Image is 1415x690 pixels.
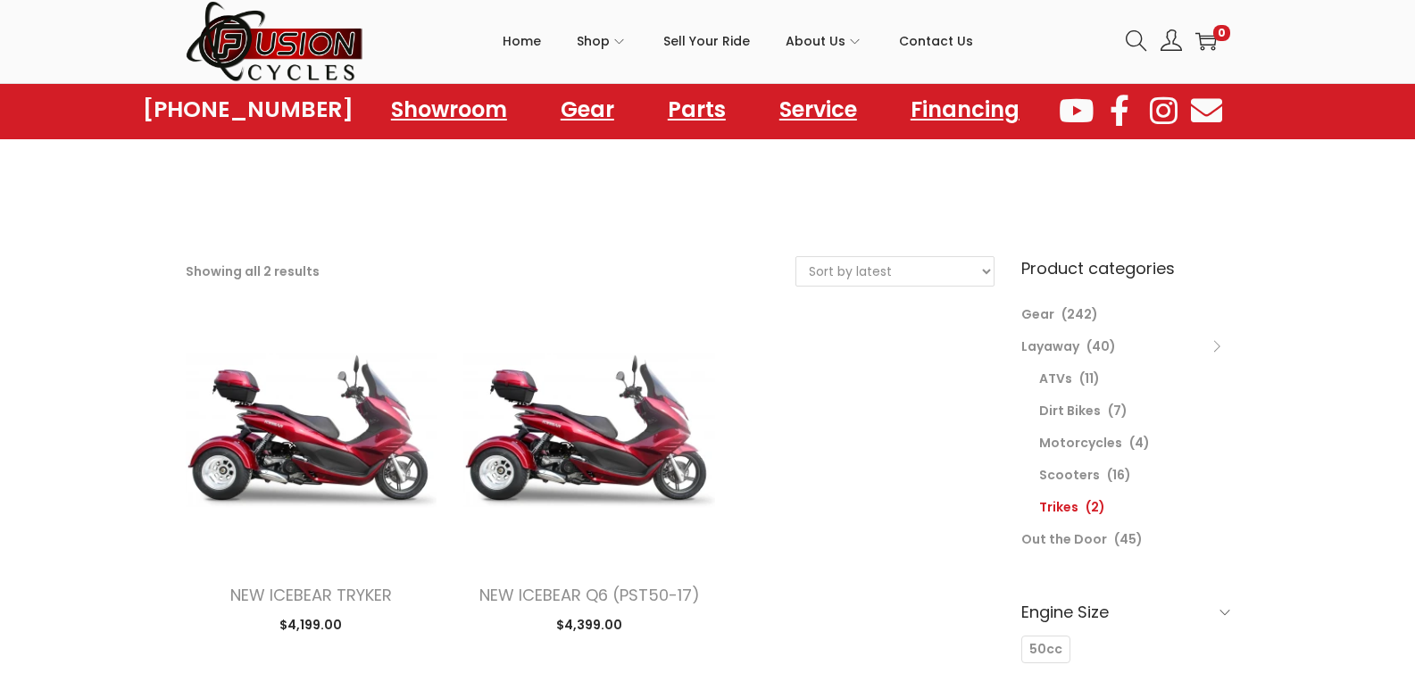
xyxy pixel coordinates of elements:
a: About Us [786,1,863,81]
a: Shop [577,1,628,81]
span: (7) [1108,402,1128,420]
nav: Menu [373,89,1037,130]
span: Contact Us [899,19,973,63]
span: Home [503,19,541,63]
a: Financing [893,89,1037,130]
a: Sell Your Ride [663,1,750,81]
span: (45) [1114,530,1143,548]
span: (16) [1107,466,1131,484]
a: ATVs [1039,370,1072,387]
span: Sell Your Ride [663,19,750,63]
p: Showing all 2 results [186,259,320,284]
a: Service [762,89,875,130]
span: About Us [786,19,845,63]
a: Gear [543,89,632,130]
a: NEW ICEBEAR TRYKER [230,584,392,606]
span: (242) [1061,305,1098,323]
span: 50cc [1029,640,1062,659]
span: (2) [1086,498,1105,516]
a: NEW ICEBEAR Q6 (PST50-17) [479,584,700,606]
a: Home [503,1,541,81]
span: $ [556,616,564,634]
span: 4,199.00 [279,616,342,634]
select: Shop order [796,257,994,286]
span: (40) [1086,337,1116,355]
a: Showroom [373,89,525,130]
nav: Primary navigation [364,1,1112,81]
a: Out the Door [1021,530,1107,548]
a: Scooters [1039,466,1100,484]
a: Trikes [1039,498,1078,516]
a: [PHONE_NUMBER] [143,97,354,122]
a: Parts [650,89,744,130]
span: (11) [1079,370,1100,387]
span: 4,399.00 [556,616,622,634]
span: Shop [577,19,610,63]
a: 0 [1195,30,1217,52]
a: Dirt Bikes [1039,402,1101,420]
a: Contact Us [899,1,973,81]
a: Gear [1021,305,1054,323]
a: Layaway [1021,337,1079,355]
h6: Product categories [1021,256,1230,280]
span: (4) [1129,434,1150,452]
span: $ [279,616,287,634]
a: Motorcycles [1039,434,1122,452]
h6: Engine Size [1021,591,1230,633]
